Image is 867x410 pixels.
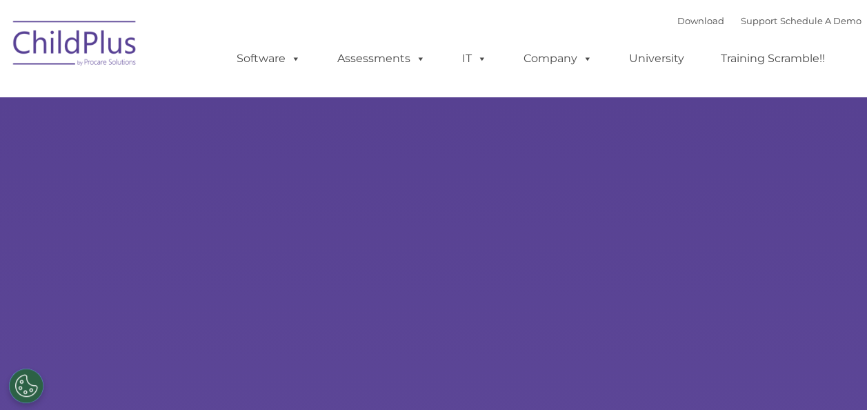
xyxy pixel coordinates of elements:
a: Support [741,15,777,26]
a: Assessments [323,45,439,72]
font: | [677,15,861,26]
a: Software [223,45,315,72]
a: Download [677,15,724,26]
a: Company [510,45,606,72]
a: University [615,45,698,72]
a: IT [448,45,501,72]
a: Schedule A Demo [780,15,861,26]
img: ChildPlus by Procare Solutions [6,11,144,80]
a: Training Scramble!! [707,45,839,72]
button: Cookies Settings [9,369,43,403]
